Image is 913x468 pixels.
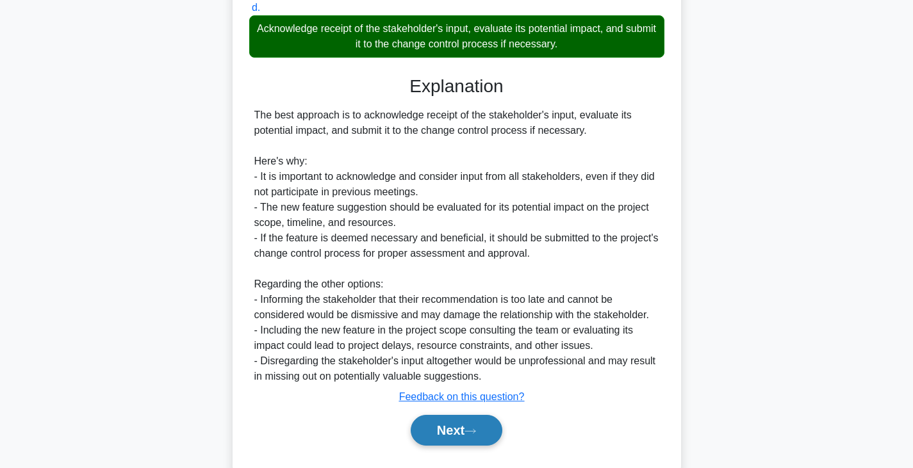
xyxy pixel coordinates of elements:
a: Feedback on this question? [399,391,525,402]
div: The best approach is to acknowledge receipt of the stakeholder's input, evaluate its potential im... [254,108,659,384]
div: Acknowledge receipt of the stakeholder's input, evaluate its potential impact, and submit it to t... [249,15,664,58]
span: d. [252,2,260,13]
button: Next [411,415,502,446]
h3: Explanation [257,76,657,97]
